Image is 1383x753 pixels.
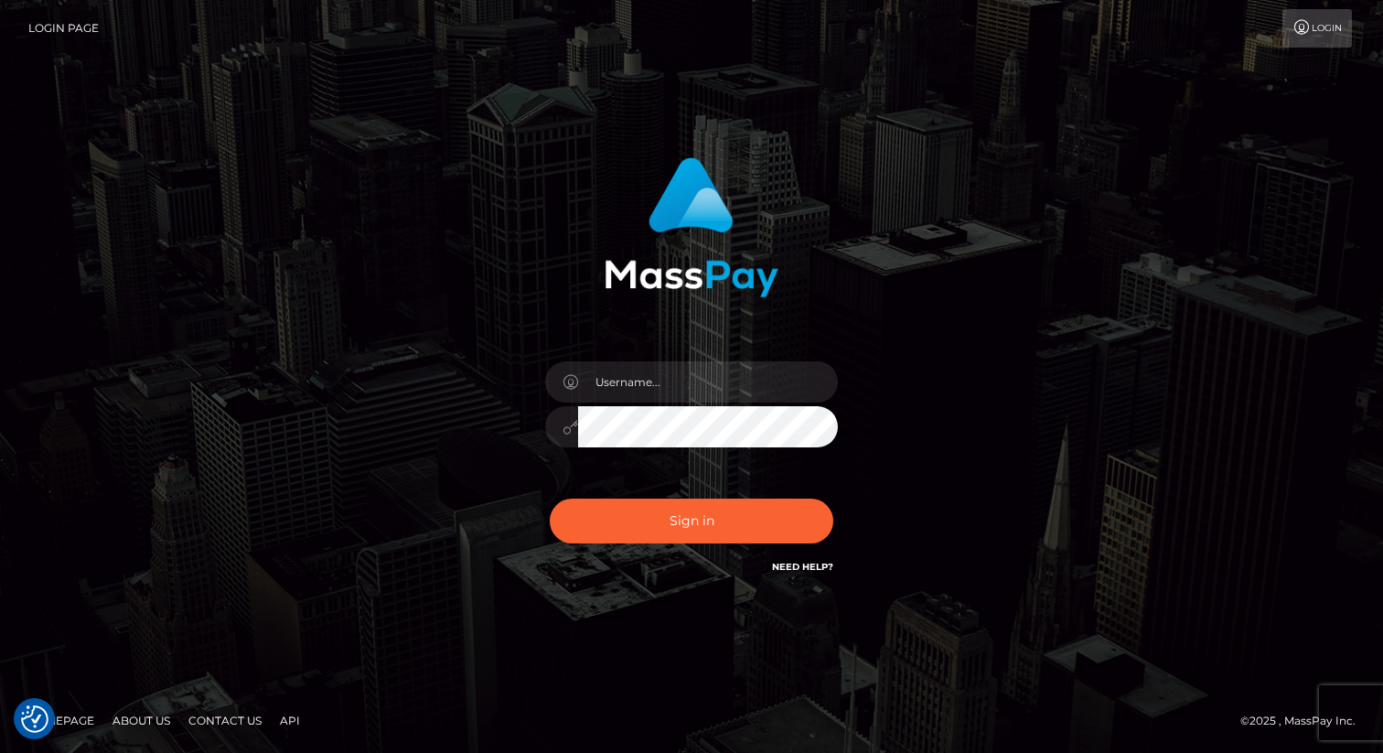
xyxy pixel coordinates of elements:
a: API [273,706,307,735]
a: Need Help? [772,561,833,573]
button: Sign in [550,499,833,543]
a: Login [1282,9,1352,48]
div: © 2025 , MassPay Inc. [1240,711,1369,731]
a: About Us [105,706,177,735]
img: MassPay Login [605,157,778,297]
button: Consent Preferences [21,705,48,733]
a: Contact Us [181,706,269,735]
a: Homepage [20,706,102,735]
img: Revisit consent button [21,705,48,733]
input: Username... [578,361,838,403]
a: Login Page [28,9,99,48]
